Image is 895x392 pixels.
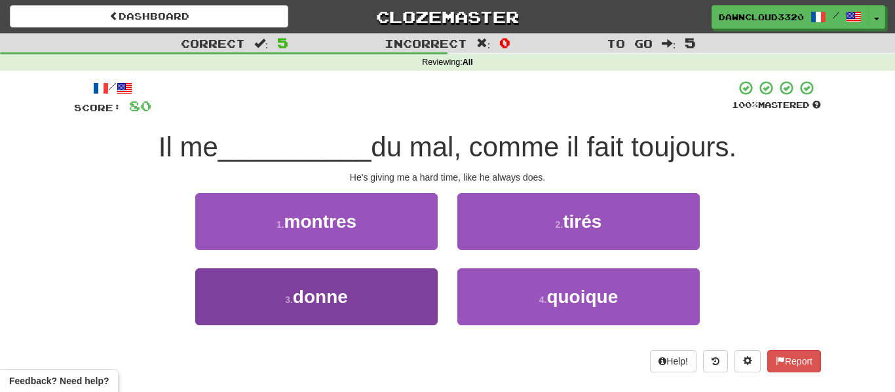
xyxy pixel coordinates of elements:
[457,268,700,325] button: 4.quoique
[254,38,269,49] span: :
[703,350,728,372] button: Round history (alt+y)
[463,58,473,67] strong: All
[195,268,438,325] button: 3.donne
[284,211,356,232] span: montres
[563,211,601,232] span: tirés
[719,11,804,23] span: DawnCloud3320
[546,287,618,307] span: quoique
[371,132,736,162] span: du mal, comme il fait toujours.
[556,219,563,230] small: 2 .
[712,5,869,29] a: DawnCloud3320 /
[685,35,696,50] span: 5
[732,99,821,111] div: Mastered
[499,35,510,50] span: 0
[276,219,284,230] small: 1 .
[650,350,696,372] button: Help!
[74,171,821,184] div: He's giving me a hard time, like he always does.
[308,5,586,28] a: Clozemaster
[833,10,839,20] span: /
[10,5,288,27] a: Dashboard
[607,37,653,50] span: To go
[181,37,245,50] span: Correct
[277,35,288,50] span: 5
[285,294,293,305] small: 3 .
[732,99,758,110] span: 100 %
[293,287,348,307] span: donne
[159,132,218,162] span: Il me
[218,132,371,162] span: __________
[457,193,700,250] button: 2.tirés
[767,350,821,372] button: Report
[539,294,547,305] small: 4 .
[195,193,438,250] button: 1.montres
[74,80,151,96] div: /
[385,37,467,50] span: Incorrect
[476,38,491,49] span: :
[74,102,121,113] span: Score:
[662,38,676,49] span: :
[9,374,109,387] span: Open feedback widget
[129,98,151,114] span: 80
